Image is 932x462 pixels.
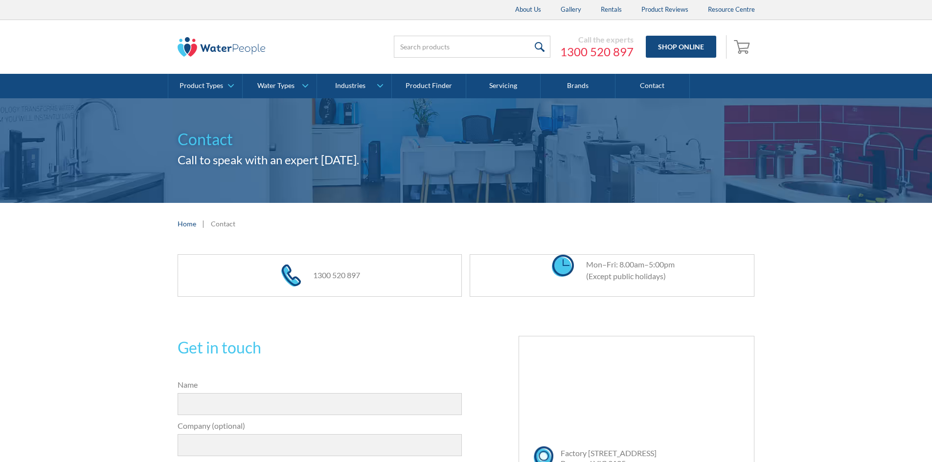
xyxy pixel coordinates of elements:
[560,35,634,44] div: Call the experts
[317,74,391,98] a: Industries
[178,379,462,391] label: Name
[552,255,574,277] img: clock icon
[178,219,196,229] a: Home
[615,74,690,98] a: Contact
[734,39,752,54] img: shopping cart
[178,151,755,169] h2: Call to speak with an expert [DATE].
[560,44,634,59] a: 1300 520 897
[281,264,301,286] img: phone icon
[180,82,223,90] div: Product Types
[576,259,675,282] div: Mon–Fri: 8.00am–5:00pm (Except public holidays)
[178,336,462,359] h2: Get in touch
[394,36,550,58] input: Search products
[243,74,317,98] a: Water Types
[178,420,462,432] label: Company (optional)
[257,82,295,90] div: Water Types
[313,270,360,280] a: 1300 520 897
[335,82,365,90] div: Industries
[211,219,235,229] div: Contact
[466,74,541,98] a: Servicing
[731,35,755,59] a: Open cart
[168,74,242,98] a: Product Types
[392,74,466,98] a: Product Finder
[178,128,755,151] h1: Contact
[201,218,206,229] div: |
[646,36,716,58] a: Shop Online
[178,37,266,57] img: The Water People
[541,74,615,98] a: Brands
